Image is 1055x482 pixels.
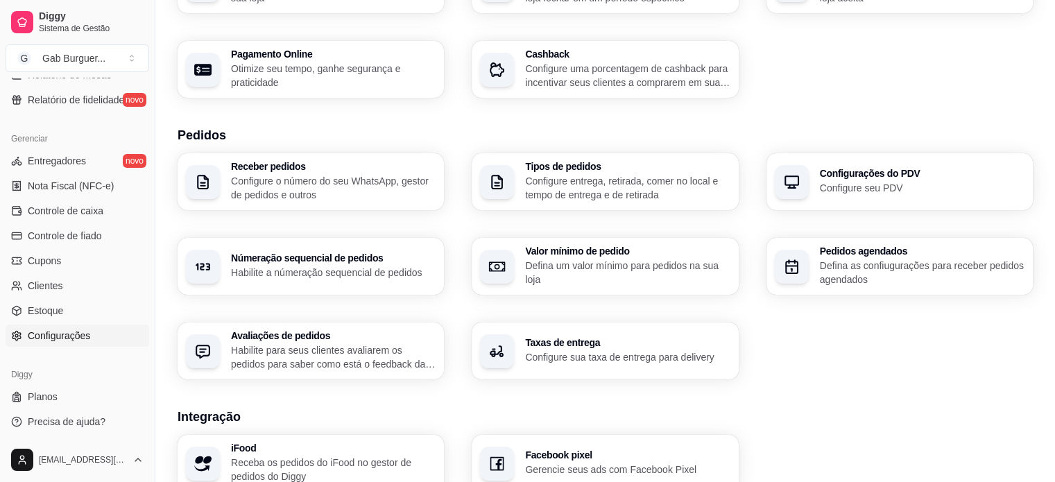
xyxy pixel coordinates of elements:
[6,386,149,408] a: Planos
[525,259,730,286] p: Defina um valor mínimo para pedidos na sua loja
[6,128,149,150] div: Gerenciar
[28,415,105,429] span: Precisa de ajuda?
[6,300,149,322] a: Estoque
[178,153,444,210] button: Receber pedidosConfigure o número do seu WhatsApp, gestor de pedidos e outros
[6,250,149,272] a: Cupons
[6,89,149,111] a: Relatório de fidelidadenovo
[39,454,127,465] span: [EMAIL_ADDRESS][DOMAIN_NAME]
[6,275,149,297] a: Clientes
[820,259,1024,286] p: Defina as confiugurações para receber pedidos agendados
[28,229,102,243] span: Controle de fiado
[231,174,436,202] p: Configure o número do seu WhatsApp, gestor de pedidos e outros
[6,225,149,247] a: Controle de fiado
[6,325,149,347] a: Configurações
[820,169,1024,178] h3: Configurações do PDV
[6,363,149,386] div: Diggy
[42,51,105,65] div: Gab Burguer ...
[6,175,149,197] a: Nota Fiscal (NFC-e)
[231,443,436,453] h3: iFood
[6,150,149,172] a: Entregadoresnovo
[525,62,730,89] p: Configure uma porcentagem de cashback para incentivar seus clientes a comprarem em sua loja
[231,162,436,171] h3: Receber pedidos
[39,10,144,23] span: Diggy
[525,338,730,347] h3: Taxas de entrega
[231,62,436,89] p: Otimize seu tempo, ganhe segurança e praticidade
[472,41,738,98] button: CashbackConfigure uma porcentagem de cashback para incentivar seus clientes a comprarem em sua loja
[472,238,738,295] button: Valor mínimo de pedidoDefina um valor mínimo para pedidos na sua loja
[178,126,1033,145] h3: Pedidos
[525,463,730,476] p: Gerencie seus ads com Facebook Pixel
[28,204,103,218] span: Controle de caixa
[6,200,149,222] a: Controle de caixa
[525,350,730,364] p: Configure sua taxa de entrega para delivery
[231,343,436,371] p: Habilite para seus clientes avaliarem os pedidos para saber como está o feedback da sua loja
[472,153,738,210] button: Tipos de pedidosConfigure entrega, retirada, comer no local e tempo de entrega e de retirada
[525,246,730,256] h3: Valor mínimo de pedido
[525,174,730,202] p: Configure entrega, retirada, comer no local e tempo de entrega e de retirada
[525,450,730,460] h3: Facebook pixel
[766,153,1033,210] button: Configurações do PDVConfigure seu PDV
[178,322,444,379] button: Avaliações de pedidosHabilite para seus clientes avaliarem os pedidos para saber como está o feed...
[231,331,436,341] h3: Avaliações de pedidos
[28,179,114,193] span: Nota Fiscal (NFC-e)
[472,322,738,379] button: Taxas de entregaConfigure sua taxa de entrega para delivery
[6,411,149,433] a: Precisa de ajuda?
[766,238,1033,295] button: Pedidos agendadosDefina as confiugurações para receber pedidos agendados
[525,49,730,59] h3: Cashback
[28,154,86,168] span: Entregadores
[28,304,63,318] span: Estoque
[178,41,444,98] button: Pagamento OnlineOtimize seu tempo, ganhe segurança e praticidade
[231,49,436,59] h3: Pagamento Online
[820,246,1024,256] h3: Pedidos agendados
[6,6,149,39] a: DiggySistema de Gestão
[231,266,436,279] p: Habilite a númeração sequencial de pedidos
[525,162,730,171] h3: Tipos de pedidos
[28,279,63,293] span: Clientes
[6,443,149,476] button: [EMAIL_ADDRESS][DOMAIN_NAME]
[231,253,436,263] h3: Númeração sequencial de pedidos
[178,407,1033,427] h3: Integração
[39,23,144,34] span: Sistema de Gestão
[6,44,149,72] button: Select a team
[178,238,444,295] button: Númeração sequencial de pedidosHabilite a númeração sequencial de pedidos
[28,390,58,404] span: Planos
[28,254,61,268] span: Cupons
[17,51,31,65] span: G
[28,93,124,107] span: Relatório de fidelidade
[820,181,1024,195] p: Configure seu PDV
[28,329,90,343] span: Configurações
